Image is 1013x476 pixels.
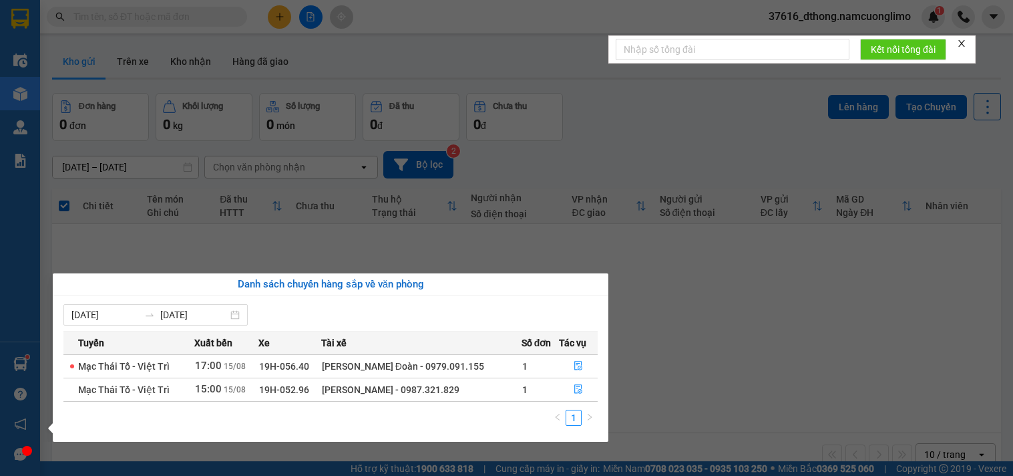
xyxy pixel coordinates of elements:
a: 1 [566,410,581,425]
span: left [554,413,562,421]
span: Số đơn [522,336,552,350]
span: right [586,413,594,421]
span: file-done [574,361,583,372]
span: Kết nối tổng đài [871,42,936,57]
span: Mạc Thái Tổ - Việt Trì [78,384,170,395]
input: Nhập số tổng đài [616,39,849,60]
span: Xe [258,336,270,350]
button: file-done [560,379,598,400]
span: 17:00 [195,360,222,372]
span: Mạc Thái Tổ - Việt Trì [78,361,170,372]
div: Danh sách chuyến hàng sắp về văn phòng [63,277,598,293]
span: 1 [522,384,528,395]
span: 1 [522,361,528,372]
span: 15/08 [224,362,246,371]
li: 1 [566,410,582,426]
span: Tài xế [321,336,347,350]
span: swap-right [144,310,155,320]
button: right [582,410,598,426]
button: left [550,410,566,426]
span: close [957,39,966,48]
span: Tác vụ [559,336,586,350]
li: Previous Page [550,410,566,426]
span: Tuyến [78,336,104,350]
button: Kết nối tổng đài [860,39,946,60]
div: [PERSON_NAME] Đoàn - 0979.091.155 [322,359,521,374]
span: 19H-056.40 [259,361,309,372]
span: 19H-052.96 [259,384,309,395]
span: file-done [574,384,583,395]
span: to [144,310,155,320]
input: Từ ngày [71,308,139,322]
button: file-done [560,356,598,377]
span: Xuất bến [194,336,232,350]
input: Đến ngày [160,308,228,322]
li: Next Page [582,410,598,426]
span: 15:00 [195,383,222,395]
div: [PERSON_NAME] - 0987.321.829 [322,382,521,397]
span: 15/08 [224,385,246,394]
